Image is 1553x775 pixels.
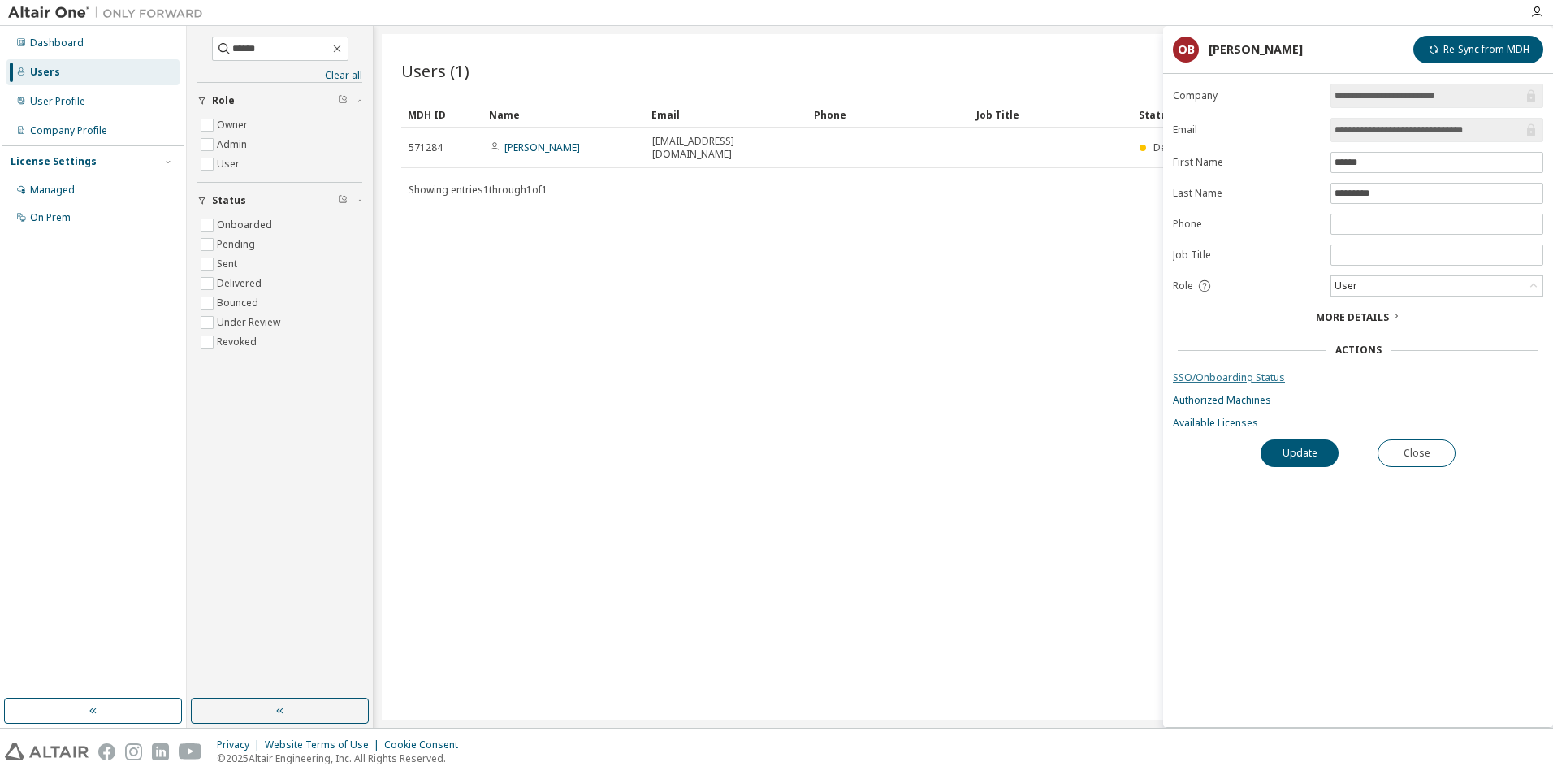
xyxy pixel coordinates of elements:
span: 571284 [409,141,443,154]
img: facebook.svg [98,743,115,760]
button: Status [197,183,362,219]
label: Company [1173,89,1321,102]
p: © 2025 Altair Engineering, Inc. All Rights Reserved. [217,751,468,765]
label: Email [1173,123,1321,136]
img: Altair One [8,5,211,21]
img: youtube.svg [179,743,202,760]
span: Role [1173,279,1193,292]
span: Users (1) [401,59,469,82]
img: altair_logo.svg [5,743,89,760]
div: Email [651,102,801,128]
div: License Settings [11,155,97,168]
button: Role [197,83,362,119]
span: Role [212,94,235,107]
img: linkedin.svg [152,743,169,760]
div: Website Terms of Use [265,738,384,751]
div: Company Profile [30,124,107,137]
label: Job Title [1173,249,1321,262]
a: Clear all [197,69,362,82]
button: Re-Sync from MDH [1413,36,1543,63]
div: MDH ID [408,102,476,128]
span: Delivered [1153,141,1198,154]
label: Phone [1173,218,1321,231]
label: Under Review [217,313,283,332]
button: Update [1261,439,1339,467]
div: User [1332,277,1360,295]
span: Clear filter [338,94,348,107]
span: Showing entries 1 through 1 of 1 [409,183,547,197]
label: Admin [217,135,250,154]
div: Cookie Consent [384,738,468,751]
div: Privacy [217,738,265,751]
div: Job Title [976,102,1126,128]
label: Revoked [217,332,260,352]
label: Onboarded [217,215,275,235]
label: First Name [1173,156,1321,169]
div: Actions [1335,344,1382,357]
a: [PERSON_NAME] [504,141,580,154]
div: Dashboard [30,37,84,50]
div: OB [1173,37,1199,63]
button: Close [1378,439,1456,467]
a: Authorized Machines [1173,394,1543,407]
a: SSO/Onboarding Status [1173,371,1543,384]
span: [EMAIL_ADDRESS][DOMAIN_NAME] [652,135,800,161]
label: User [217,154,243,174]
div: User Profile [30,95,85,108]
span: Status [212,194,246,207]
div: [PERSON_NAME] [1209,43,1303,56]
label: Pending [217,235,258,254]
label: Delivered [217,274,265,293]
div: Status [1139,102,1441,128]
div: User [1331,276,1542,296]
div: On Prem [30,211,71,224]
img: instagram.svg [125,743,142,760]
label: Sent [217,254,240,274]
label: Owner [217,115,251,135]
label: Bounced [217,293,262,313]
div: Users [30,66,60,79]
span: Clear filter [338,194,348,207]
div: Managed [30,184,75,197]
label: Last Name [1173,187,1321,200]
div: Phone [814,102,963,128]
a: Available Licenses [1173,417,1543,430]
span: More Details [1316,310,1389,324]
div: Name [489,102,638,128]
